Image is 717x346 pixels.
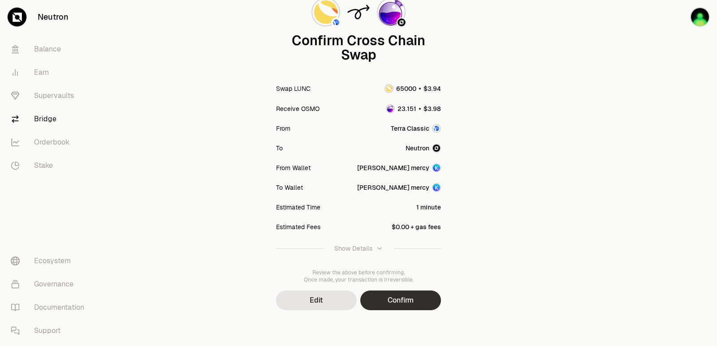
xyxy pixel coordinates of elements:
[385,85,393,92] img: LUNC Logo
[276,183,303,192] div: To Wallet
[432,163,441,172] img: Account Image
[387,105,394,112] img: OSMO Logo
[357,163,441,172] button: [PERSON_NAME] mercy
[276,163,311,172] div: From Wallet
[4,296,97,319] a: Documentation
[360,290,441,310] button: Confirm
[357,183,441,192] button: [PERSON_NAME] mercy
[276,34,441,62] div: Confirm Cross Chain Swap
[276,104,320,113] div: Receive OSMO
[276,269,441,283] div: Review the above before confirming. Once made, your transaction is irreversible.
[392,222,441,231] div: $0.00 + gas fees
[276,203,320,212] div: Estimated Time
[4,131,97,154] a: Orderbook
[432,144,441,153] img: Neutron Logo
[357,183,429,192] div: [PERSON_NAME] mercy
[357,163,429,172] div: [PERSON_NAME] mercy
[4,154,97,177] a: Stake
[432,183,441,192] img: Account Image
[4,319,97,342] a: Support
[432,124,441,133] img: Terra Classic Logo
[4,273,97,296] a: Governance
[276,290,357,310] button: Edit
[4,107,97,131] a: Bridge
[4,249,97,273] a: Ecosystem
[4,84,97,107] a: Supervaults
[416,203,441,212] div: 1 minute
[276,84,311,93] div: Swap LUNC
[276,144,283,153] div: To
[276,222,320,231] div: Estimated Fees
[690,7,710,27] img: sandy mercy
[334,244,372,253] div: Show Details
[4,61,97,84] a: Earn
[332,18,340,26] img: Terra Classic Logo
[4,38,97,61] a: Balance
[397,18,406,26] img: Neutron Logo
[276,237,441,260] button: Show Details
[276,124,290,133] div: From
[391,124,429,133] span: Terra Classic
[406,144,429,153] span: Neutron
